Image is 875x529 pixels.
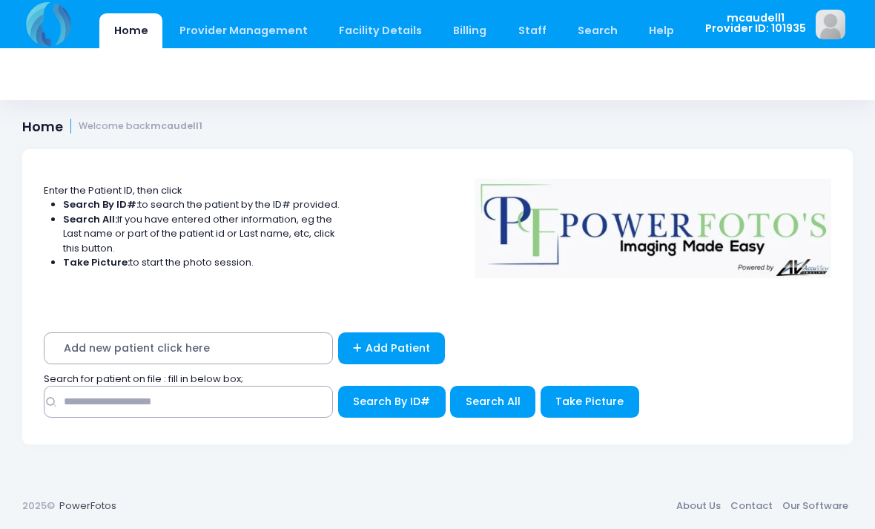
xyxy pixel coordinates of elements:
[777,493,853,519] a: Our Software
[63,197,340,212] li: to search the patient by the ID# provided.
[63,197,139,211] strong: Search By ID#:
[59,499,116,513] a: PowerFotos
[63,212,117,226] strong: Search All:
[816,10,845,39] img: image
[353,394,430,409] span: Search By ID#
[338,332,446,364] a: Add Patient
[22,499,55,513] span: 2025©
[79,121,202,132] small: Welcome back
[439,13,501,48] a: Billing
[165,13,322,48] a: Provider Management
[44,332,333,364] span: Add new patient click here
[468,168,839,278] img: Logo
[671,493,725,519] a: About Us
[151,119,202,132] strong: mcaudell1
[705,13,806,34] span: mcaudell1 Provider ID: 101935
[563,13,632,48] a: Search
[450,386,535,418] button: Search All
[541,386,639,418] button: Take Picture
[44,183,182,197] span: Enter the Patient ID, then click
[338,386,446,418] button: Search By ID#
[22,119,202,134] h1: Home
[99,13,162,48] a: Home
[725,493,777,519] a: Contact
[466,394,521,409] span: Search All
[63,255,340,270] li: to start the photo session.
[635,13,689,48] a: Help
[555,394,624,409] span: Take Picture
[44,372,243,386] span: Search for patient on file : fill in below box;
[63,212,340,256] li: If you have entered other information, eg the Last name or part of the patient id or Last name, e...
[503,13,561,48] a: Staff
[63,255,130,269] strong: Take Picture:
[325,13,437,48] a: Facility Details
